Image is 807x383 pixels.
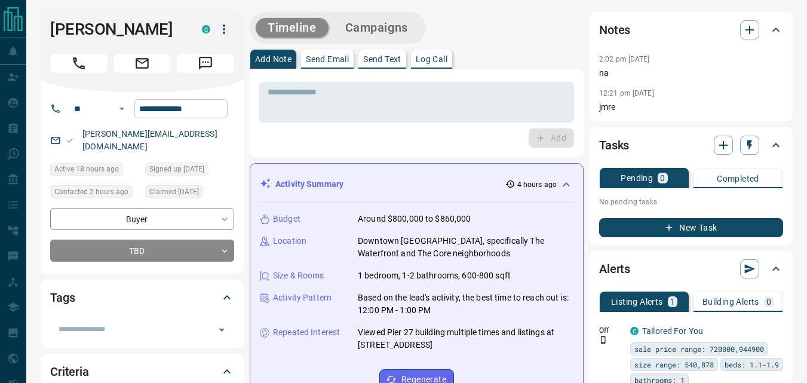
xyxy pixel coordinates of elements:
p: Around $800,000 to $860,000 [358,213,471,225]
p: 0 [766,298,771,306]
h2: Tasks [599,136,629,155]
div: Tags [50,283,234,312]
p: Size & Rooms [273,269,324,282]
div: Tasks [599,131,783,160]
span: sale price range: 720000,944900 [634,343,764,355]
div: Wed Aug 27 2025 [145,163,234,179]
h2: Alerts [599,259,630,278]
span: Claimed [DATE] [149,186,199,198]
p: Based on the lead's activity, the best time to reach out is: 12:00 PM - 1:00 PM [358,292,573,317]
svg: Push Notification Only [599,336,607,344]
p: Pending [621,174,653,182]
div: Activity Summary4 hours ago [260,173,573,195]
span: Active 18 hours ago [54,163,119,175]
p: 2:02 pm [DATE] [599,55,650,63]
div: Mon Sep 15 2025 [50,185,139,202]
div: condos.ca [202,25,210,33]
h2: Tags [50,288,75,307]
p: Downtown [GEOGRAPHIC_DATA], specifically The Waterfront and The Core neighborhoods [358,235,573,260]
span: Signed up [DATE] [149,163,204,175]
div: condos.ca [630,327,639,335]
p: na [599,67,783,79]
p: 0 [660,174,665,182]
button: New Task [599,218,783,237]
span: Message [177,54,234,73]
div: Fri Sep 12 2025 [145,185,234,202]
p: Add Note [255,55,291,63]
button: Timeline [256,18,329,38]
p: Send Text [363,55,401,63]
div: Sun Sep 14 2025 [50,163,139,179]
h2: Notes [599,20,630,39]
span: beds: 1.1-1.9 [725,359,779,370]
p: Building Alerts [702,298,759,306]
p: jmre [599,101,783,114]
p: Viewed Pier 27 building multiple times and listings at [STREET_ADDRESS] [358,326,573,351]
p: Location [273,235,306,247]
p: Listing Alerts [611,298,663,306]
p: No pending tasks [599,193,783,211]
span: Email [113,54,171,73]
div: Buyer [50,208,234,230]
span: Call [50,54,108,73]
div: Alerts [599,255,783,283]
span: Contacted 2 hours ago [54,186,128,198]
p: Activity Pattern [273,292,332,304]
p: 1 bedroom, 1-2 bathrooms, 600-800 sqft [358,269,511,282]
p: 4 hours ago [517,179,557,190]
p: Log Call [416,55,447,63]
div: Notes [599,16,783,44]
p: Activity Summary [275,178,343,191]
h1: [PERSON_NAME] [50,20,184,39]
p: 12:21 pm [DATE] [599,89,654,97]
button: Open [213,321,230,338]
svg: Email Valid [66,136,74,145]
p: Completed [717,174,759,183]
p: Send Email [306,55,349,63]
a: [PERSON_NAME][EMAIL_ADDRESS][DOMAIN_NAME] [82,129,217,151]
p: Off [599,325,623,336]
p: Budget [273,213,300,225]
span: size range: 540,878 [634,359,714,370]
h2: Criteria [50,362,89,381]
p: 1 [670,298,675,306]
button: Open [115,102,129,116]
a: Tailored For You [642,326,703,336]
div: TBD [50,240,234,262]
p: Repeated Interest [273,326,340,339]
button: Campaigns [333,18,420,38]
